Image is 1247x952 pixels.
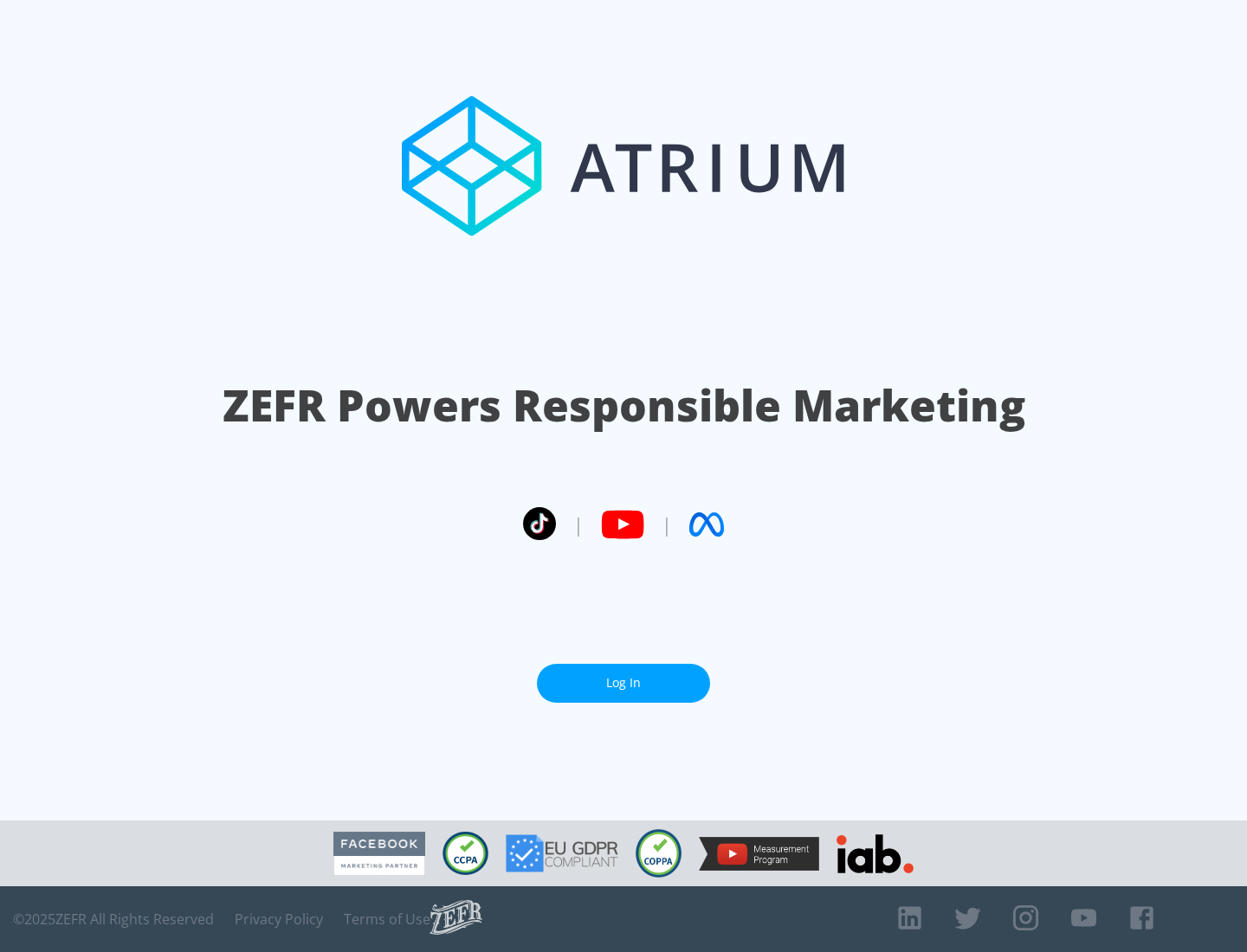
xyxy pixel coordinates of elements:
a: Terms of Use [344,910,430,928]
a: Log In [537,664,710,703]
span: © 2025 ZEFR All Rights Reserved [13,910,214,928]
a: Privacy Policy [235,910,323,928]
span: | [573,511,584,537]
img: IAB [837,834,914,873]
img: Facebook Marketing Partner [333,832,425,876]
span: | [662,511,672,537]
img: GDPR Compliant [506,834,618,872]
img: CCPA Compliant [443,832,488,875]
h1: ZEFR Powers Responsible Marketing [223,376,1025,435]
img: COPPA Compliant [636,829,682,878]
img: YouTube Measurement Program [699,837,819,871]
